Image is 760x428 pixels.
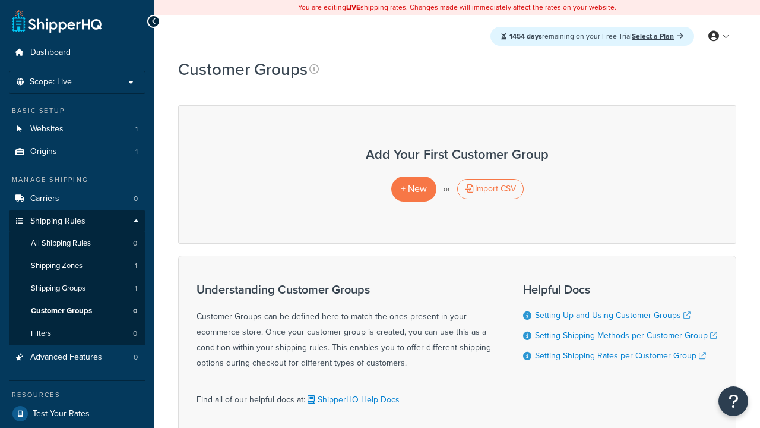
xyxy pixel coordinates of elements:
span: 1 [135,284,137,294]
a: Filters 0 [9,323,145,345]
li: Origins [9,141,145,163]
span: Shipping Zones [31,261,83,271]
span: Customer Groups [31,306,92,316]
li: Shipping Rules [9,210,145,346]
span: 0 [133,306,137,316]
li: Filters [9,323,145,345]
div: Resources [9,390,145,400]
li: Carriers [9,188,145,210]
span: 1 [135,124,138,134]
span: Filters [31,329,51,339]
li: Shipping Groups [9,278,145,300]
span: 1 [135,261,137,271]
li: Advanced Features [9,347,145,369]
a: Dashboard [9,42,145,64]
span: Carriers [30,194,59,204]
a: Advanced Features 0 [9,347,145,369]
button: Open Resource Center [718,386,748,416]
p: or [444,181,450,197]
li: Websites [9,118,145,140]
span: + New [401,182,427,196]
a: Customer Groups 0 [9,300,145,322]
a: Shipping Groups 1 [9,278,145,300]
div: Customer Groups can be defined here to match the ones present in your ecommerce store. Once your ... [197,283,493,371]
h3: Add Your First Customer Group [191,147,724,162]
a: Shipping Rules [9,210,145,232]
a: Websites 1 [9,118,145,140]
a: Select a Plan [632,31,683,42]
span: Shipping Rules [30,216,85,226]
span: 0 [134,194,138,204]
span: Websites [30,124,64,134]
a: + New [391,177,436,201]
strong: 1454 days [509,31,542,42]
h3: Helpful Docs [523,283,717,296]
div: Find all of our helpful docs at: [197,383,493,408]
div: Manage Shipping [9,175,145,185]
b: LIVE [346,2,360,12]
a: ShipperHQ Help Docs [305,394,400,406]
span: 0 [133,238,137,248]
div: Import CSV [457,179,524,199]
span: Advanced Features [30,353,102,363]
li: Customer Groups [9,300,145,322]
span: Test Your Rates [33,409,90,419]
a: Origins 1 [9,141,145,163]
a: Setting Up and Using Customer Groups [535,309,691,322]
a: ShipperHQ Home [12,9,102,33]
span: 0 [134,353,138,363]
span: 0 [133,329,137,339]
div: Basic Setup [9,106,145,116]
a: Shipping Zones 1 [9,255,145,277]
a: Test Your Rates [9,403,145,424]
h3: Understanding Customer Groups [197,283,493,296]
h1: Customer Groups [178,58,308,81]
li: All Shipping Rules [9,232,145,254]
div: remaining on your Free Trial [490,27,694,46]
a: Setting Shipping Methods per Customer Group [535,329,717,342]
a: Setting Shipping Rates per Customer Group [535,350,706,362]
span: Shipping Groups [31,284,85,294]
span: 1 [135,147,138,157]
span: Dashboard [30,48,71,58]
span: Scope: Live [30,77,72,87]
span: Origins [30,147,57,157]
a: Carriers 0 [9,188,145,210]
span: All Shipping Rules [31,238,91,248]
li: Shipping Zones [9,255,145,277]
a: All Shipping Rules 0 [9,232,145,254]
